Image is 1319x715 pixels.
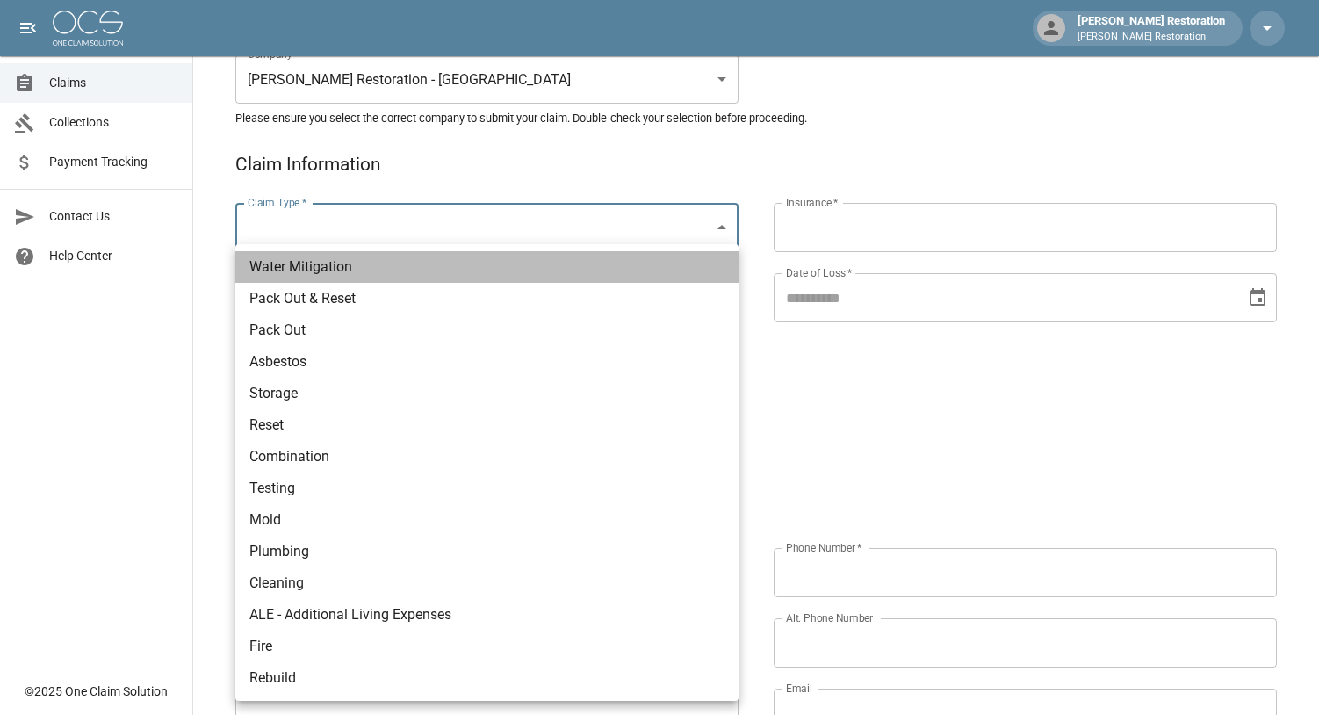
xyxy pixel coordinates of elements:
[235,599,739,631] li: ALE - Additional Living Expenses
[235,567,739,599] li: Cleaning
[235,631,739,662] li: Fire
[235,473,739,504] li: Testing
[235,251,739,283] li: Water Mitigation
[235,314,739,346] li: Pack Out
[235,409,739,441] li: Reset
[235,346,739,378] li: Asbestos
[235,662,739,694] li: Rebuild
[235,378,739,409] li: Storage
[235,283,739,314] li: Pack Out & Reset
[235,536,739,567] li: Plumbing
[235,441,739,473] li: Combination
[235,504,739,536] li: Mold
